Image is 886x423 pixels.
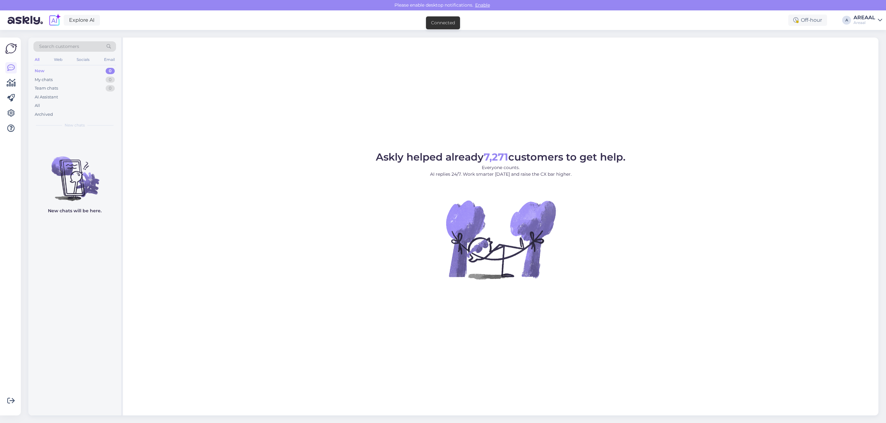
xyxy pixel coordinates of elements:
[484,151,508,163] b: 7,271
[788,15,827,26] div: Off-hour
[35,111,53,118] div: Archived
[75,56,91,64] div: Socials
[39,43,79,50] span: Search customers
[106,68,115,74] div: 0
[35,94,58,100] div: AI Assistant
[35,68,44,74] div: New
[64,15,100,26] a: Explore AI
[5,43,17,55] img: Askly Logo
[106,85,115,91] div: 0
[473,2,492,8] span: Enable
[35,77,53,83] div: My chats
[53,56,64,64] div: Web
[33,56,41,64] div: All
[431,20,455,26] div: Connected
[376,164,626,178] p: Everyone counts. AI replies 24/7. Work smarter [DATE] and raise the CX bar higher.
[854,15,875,20] div: AREAAL
[106,77,115,83] div: 0
[842,16,851,25] div: A
[376,151,626,163] span: Askly helped already customers to get help.
[65,122,85,128] span: New chats
[48,14,61,27] img: explore-ai
[444,183,557,296] img: No Chat active
[35,103,40,109] div: All
[854,15,882,25] a: AREAALAreaal
[854,20,875,25] div: Areaal
[28,145,121,202] img: No chats
[35,85,58,91] div: Team chats
[103,56,116,64] div: Email
[48,208,102,214] p: New chats will be here.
